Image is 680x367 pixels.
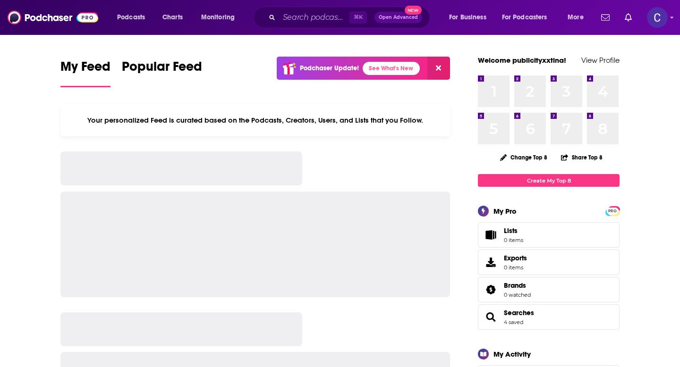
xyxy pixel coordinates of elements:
span: Brands [478,277,620,302]
span: 0 items [504,264,527,271]
span: Lists [481,228,500,242]
button: open menu [442,10,498,25]
span: Open Advanced [379,15,418,20]
button: Show profile menu [647,7,668,28]
a: PRO [607,207,618,214]
a: Brands [504,281,531,290]
a: Create My Top 8 [478,174,620,187]
img: User Profile [647,7,668,28]
span: ⌘ K [349,11,367,24]
img: Podchaser - Follow, Share and Rate Podcasts [8,8,98,26]
span: Popular Feed [122,58,202,80]
a: 4 saved [504,319,523,325]
p: Podchaser Update! [300,64,359,72]
button: Open AdvancedNew [374,12,422,23]
a: Welcome publicityxxtina! [478,56,566,65]
span: Logged in as publicityxxtina [647,7,668,28]
span: For Podcasters [502,11,547,24]
a: 0 watched [504,292,531,298]
span: Exports [504,254,527,262]
a: Searches [504,309,534,317]
span: Monitoring [201,11,235,24]
a: Show notifications dropdown [597,9,613,25]
a: Show notifications dropdown [621,9,636,25]
span: Exports [481,256,500,269]
a: View Profile [581,56,620,65]
a: Popular Feed [122,58,202,87]
button: Share Top 8 [561,148,603,167]
a: My Feed [60,58,110,87]
a: See What's New [363,62,420,75]
div: Your personalized Feed is curated based on the Podcasts, Creators, Users, and Lists that you Follow. [60,104,450,136]
a: Exports [478,250,620,275]
a: Lists [478,222,620,248]
span: Charts [162,11,183,24]
span: 0 items [504,237,523,243]
span: For Business [449,11,486,24]
span: PRO [607,208,618,215]
div: Search podcasts, credits, & more... [262,7,439,28]
div: My Pro [493,207,517,216]
button: open menu [496,10,561,25]
a: Searches [481,310,500,324]
span: Lists [504,226,523,235]
span: Brands [504,281,526,290]
a: Brands [481,283,500,296]
span: More [568,11,584,24]
span: New [405,6,422,15]
button: open menu [561,10,595,25]
input: Search podcasts, credits, & more... [279,10,349,25]
span: My Feed [60,58,110,80]
span: Lists [504,226,518,235]
div: My Activity [493,350,531,359]
span: Searches [478,304,620,330]
a: Charts [156,10,188,25]
button: Change Top 8 [494,151,553,163]
button: open menu [195,10,247,25]
button: open menu [110,10,157,25]
span: Podcasts [117,11,145,24]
